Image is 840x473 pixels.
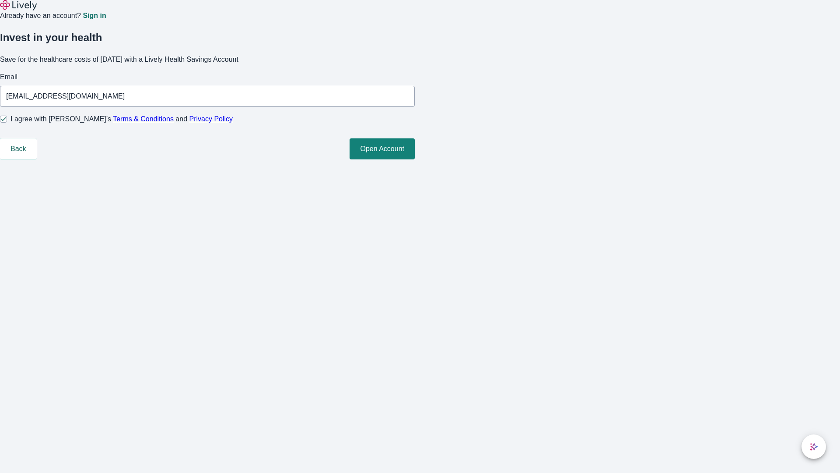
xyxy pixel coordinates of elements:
button: Open Account [350,138,415,159]
a: Sign in [83,12,106,19]
a: Terms & Conditions [113,115,174,123]
a: Privacy Policy [189,115,233,123]
span: I agree with [PERSON_NAME]’s and [10,114,233,124]
svg: Lively AI Assistant [809,442,818,451]
button: chat [801,434,826,459]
